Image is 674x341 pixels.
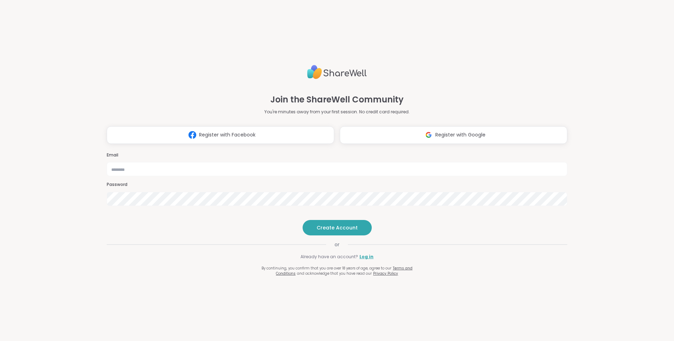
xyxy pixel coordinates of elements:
[373,271,398,276] a: Privacy Policy
[326,241,348,248] span: or
[264,109,410,115] p: You're minutes away from your first session. No credit card required.
[300,254,358,260] span: Already have an account?
[297,271,372,276] span: and acknowledge that you have read our
[199,131,256,139] span: Register with Facebook
[307,62,367,82] img: ShareWell Logo
[107,152,567,158] h3: Email
[107,126,334,144] button: Register with Facebook
[276,266,412,276] a: Terms and Conditions
[422,128,435,141] img: ShareWell Logomark
[317,224,358,231] span: Create Account
[186,128,199,141] img: ShareWell Logomark
[262,266,391,271] span: By continuing, you confirm that you are over 18 years of age, agree to our
[340,126,567,144] button: Register with Google
[435,131,485,139] span: Register with Google
[303,220,372,235] button: Create Account
[359,254,374,260] a: Log in
[107,182,567,188] h3: Password
[270,93,404,106] h1: Join the ShareWell Community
